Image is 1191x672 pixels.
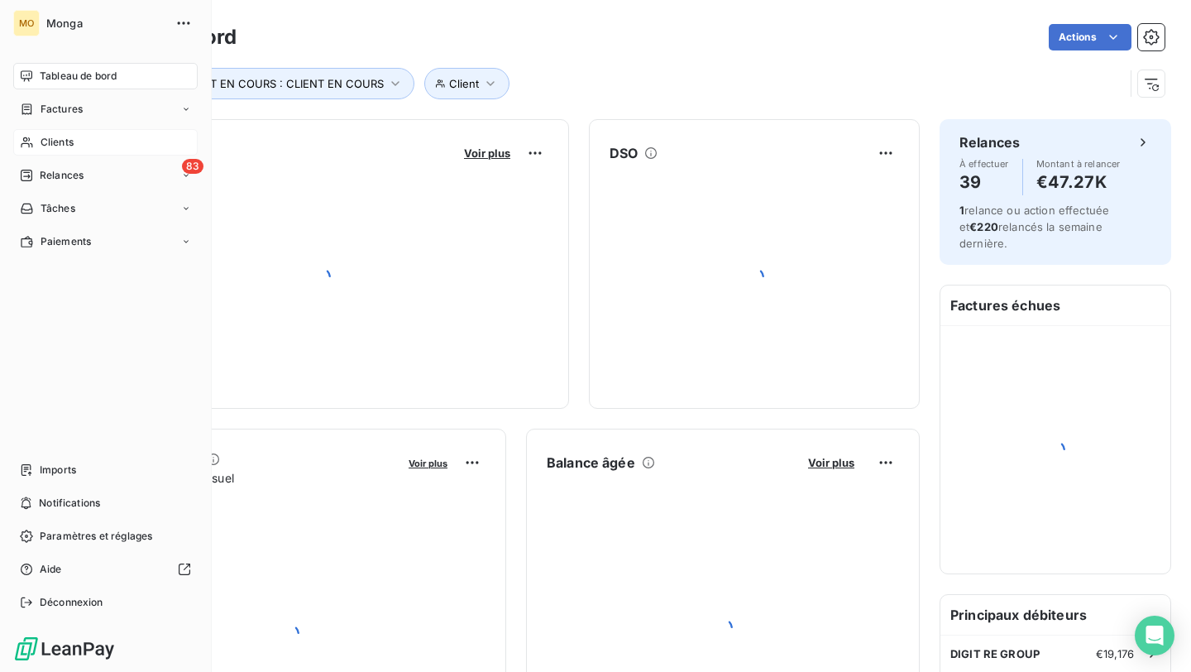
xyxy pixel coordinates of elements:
[959,204,1109,250] span: relance ou action effectuée et relancés la semaine dernière.
[803,455,859,470] button: Voir plus
[940,286,1170,325] h6: Factures échues
[1096,647,1134,660] span: €19,176
[464,146,510,160] span: Voir plus
[41,201,75,216] span: Tâches
[182,159,203,174] span: 83
[959,204,964,217] span: 1
[547,453,635,473] h6: Balance âgée
[13,636,116,662] img: Logo LeanPay
[409,458,447,469] span: Voir plus
[41,135,74,150] span: Clients
[808,456,854,469] span: Voir plus
[46,17,165,30] span: Monga
[950,647,1040,660] span: DIGIT RE GROUP
[39,496,100,511] span: Notifications
[1036,169,1121,195] h4: €47.27K
[959,159,1009,169] span: À effectuer
[40,168,84,183] span: Relances
[13,10,40,36] div: MO
[1049,24,1131,50] button: Actions
[969,220,998,233] span: €220
[404,455,452,470] button: Voir plus
[40,529,152,544] span: Paramètres et réglages
[40,562,62,577] span: Aide
[940,595,1170,635] h6: Principaux débiteurs
[93,469,397,487] span: Chiffre d'affaires mensuel
[41,102,83,117] span: Factures
[424,68,509,99] button: Client
[13,556,198,583] a: Aide
[40,463,76,478] span: Imports
[40,69,117,84] span: Tableau de bord
[40,595,103,610] span: Déconnexion
[155,68,414,99] button: CLIENT EN COURS : CLIENT EN COURS
[1036,159,1121,169] span: Montant à relancer
[1135,616,1174,655] div: Open Intercom Messenger
[449,77,479,90] span: Client
[459,146,515,161] button: Voir plus
[179,77,384,90] span: CLIENT EN COURS : CLIENT EN COURS
[41,234,91,249] span: Paiements
[610,143,638,163] h6: DSO
[959,132,1020,152] h6: Relances
[959,169,1009,195] h4: 39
